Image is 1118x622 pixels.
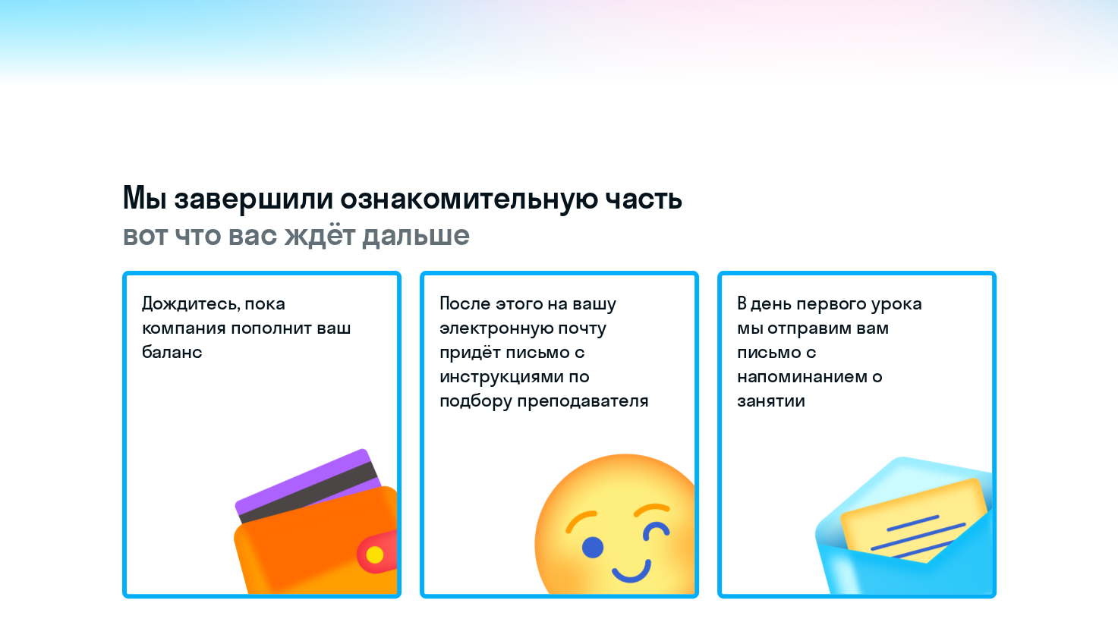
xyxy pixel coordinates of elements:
ya-tr-span: Мы завершили ознакомительную часть [122,178,683,216]
ya-tr-span: После этого на вашу электронную почту придёт письмо с инструкциями по подбору преподавателя [439,291,649,411]
img: кошелек [175,390,397,594]
ya-tr-span: Дождитесь, пока компания пополнит ваш баланс [142,291,351,363]
img: подмигивание [471,390,694,594]
ya-tr-span: В день первого урока мы отправим вам письмо с напоминанием о занятии [737,291,922,411]
img: письмо [767,390,992,594]
ya-tr-span: вот что вас ждёт дальше [122,215,471,253]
